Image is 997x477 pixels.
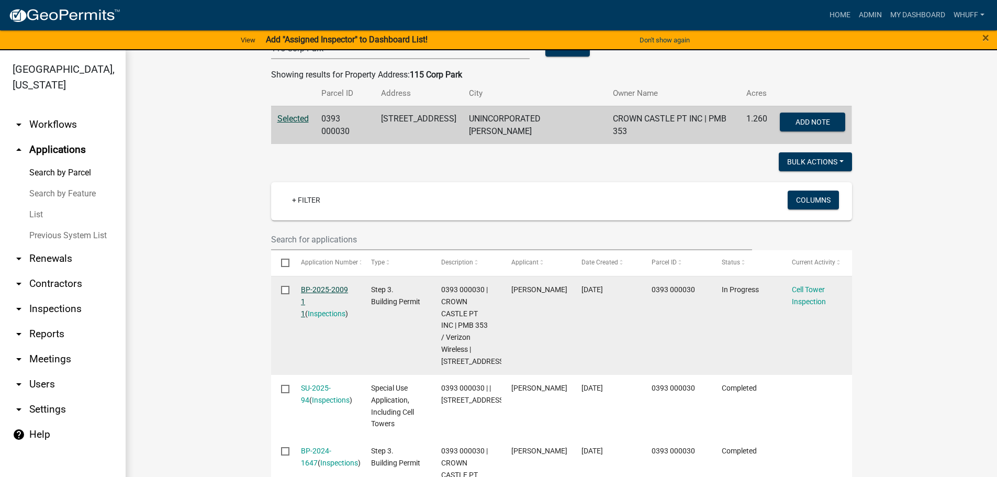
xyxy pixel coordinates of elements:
[13,118,25,131] i: arrow_drop_down
[284,191,329,209] a: + Filter
[13,143,25,156] i: arrow_drop_up
[463,106,606,144] td: UNINCORPORATED [PERSON_NAME]
[301,259,358,266] span: Application Number
[375,106,463,144] td: [STREET_ADDRESS]
[441,384,506,404] span: 0393 000030 | | 115 CORPORATE PARK EAST DR
[792,285,826,306] a: Cell Tower Inspection
[652,285,695,294] span: 0393 000030
[949,5,989,25] a: whuff
[291,250,361,275] datatable-header-cell: Application Number
[301,382,351,406] div: ( )
[301,384,331,404] a: SU-2025-94
[13,403,25,416] i: arrow_drop_down
[635,31,694,49] button: Don't show again
[511,285,567,294] span: Jeannie Koehl
[431,250,501,275] datatable-header-cell: Description
[315,81,375,106] th: Parcel ID
[301,285,348,318] a: BP-2025-2009 1 1
[607,106,741,144] td: CROWN CASTLE PT INC | PMB 353
[271,250,291,275] datatable-header-cell: Select
[722,384,757,392] span: Completed
[371,285,420,306] span: Step 3. Building Permit
[581,384,603,392] span: 05/23/2025
[301,284,351,319] div: ( )
[780,113,845,131] button: Add Note
[712,250,782,275] datatable-header-cell: Status
[301,445,351,469] div: ( )
[722,285,759,294] span: In Progress
[722,447,757,455] span: Completed
[855,5,886,25] a: Admin
[371,447,420,467] span: Step 3. Building Permit
[410,70,462,80] strong: 115 Corp Park
[982,31,989,44] button: Close
[237,31,260,49] a: View
[463,81,606,106] th: City
[13,303,25,315] i: arrow_drop_down
[511,384,567,392] span: Jeannie Koehl
[13,353,25,365] i: arrow_drop_down
[796,117,830,126] span: Add Note
[371,259,385,266] span: Type
[581,447,603,455] span: 10/21/2024
[271,229,753,250] input: Search for applications
[779,152,852,171] button: Bulk Actions
[271,69,852,81] div: Showing results for Property Address:
[501,250,572,275] datatable-header-cell: Applicant
[511,259,539,266] span: Applicant
[722,259,740,266] span: Status
[266,35,428,45] strong: Add "Assigned Inspector" to Dashboard List!
[13,252,25,265] i: arrow_drop_down
[982,30,989,45] span: ×
[312,396,350,404] a: Inspections
[277,114,309,124] a: Selected
[13,328,25,340] i: arrow_drop_down
[511,447,567,455] span: Charlie Padgett
[607,81,741,106] th: Owner Name
[13,278,25,290] i: arrow_drop_down
[371,384,414,428] span: Special Use Application, Including Cell Towers
[652,259,677,266] span: Parcel ID
[13,428,25,441] i: help
[375,81,463,106] th: Address
[825,5,855,25] a: Home
[886,5,949,25] a: My Dashboard
[572,250,642,275] datatable-header-cell: Date Created
[308,309,345,318] a: Inspections
[652,447,695,455] span: 0393 000030
[441,259,473,266] span: Description
[301,447,331,467] a: BP-2024-1647
[581,285,603,294] span: 06/26/2025
[441,285,506,365] span: 0393 000030 | CROWN CASTLE PT INC | PMB 353 / Verizon Wireless | 115 CORPORATE PARK EAST DR
[782,250,852,275] datatable-header-cell: Current Activity
[361,250,431,275] datatable-header-cell: Type
[581,259,618,266] span: Date Created
[652,384,695,392] span: 0393 000030
[13,378,25,391] i: arrow_drop_down
[315,106,375,144] td: 0393 000030
[792,259,835,266] span: Current Activity
[320,459,358,467] a: Inspections
[740,106,774,144] td: 1.260
[740,81,774,106] th: Acres
[788,191,839,209] button: Columns
[642,250,712,275] datatable-header-cell: Parcel ID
